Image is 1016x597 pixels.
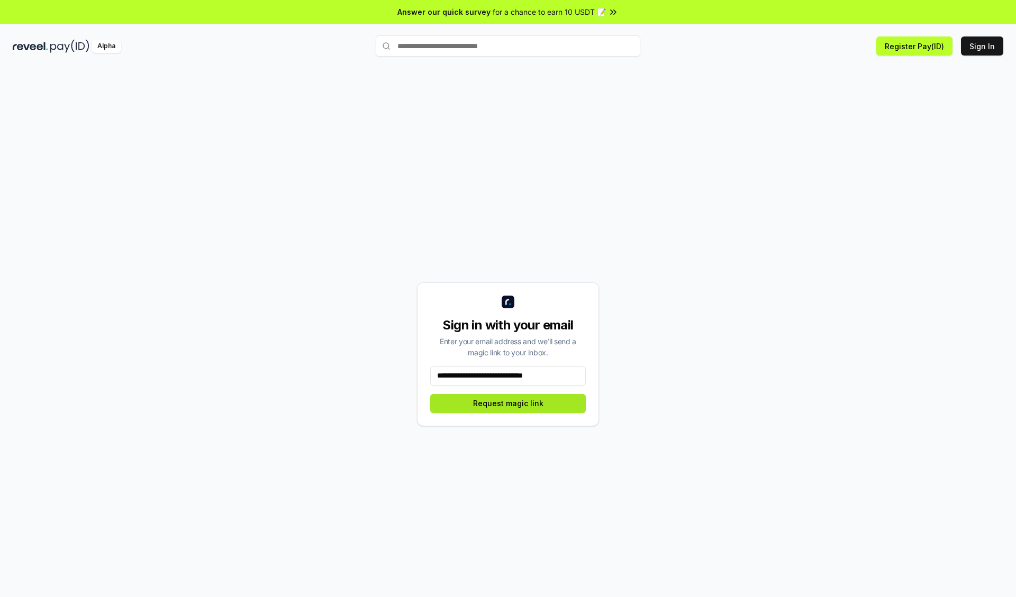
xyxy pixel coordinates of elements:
img: reveel_dark [13,40,48,53]
div: Enter your email address and we’ll send a magic link to your inbox. [430,336,586,358]
span: for a chance to earn 10 USDT 📝 [493,6,606,17]
img: pay_id [50,40,89,53]
img: logo_small [502,296,514,308]
span: Answer our quick survey [397,6,491,17]
div: Alpha [92,40,121,53]
button: Request magic link [430,394,586,413]
div: Sign in with your email [430,317,586,334]
button: Sign In [961,36,1003,56]
button: Register Pay(ID) [876,36,952,56]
